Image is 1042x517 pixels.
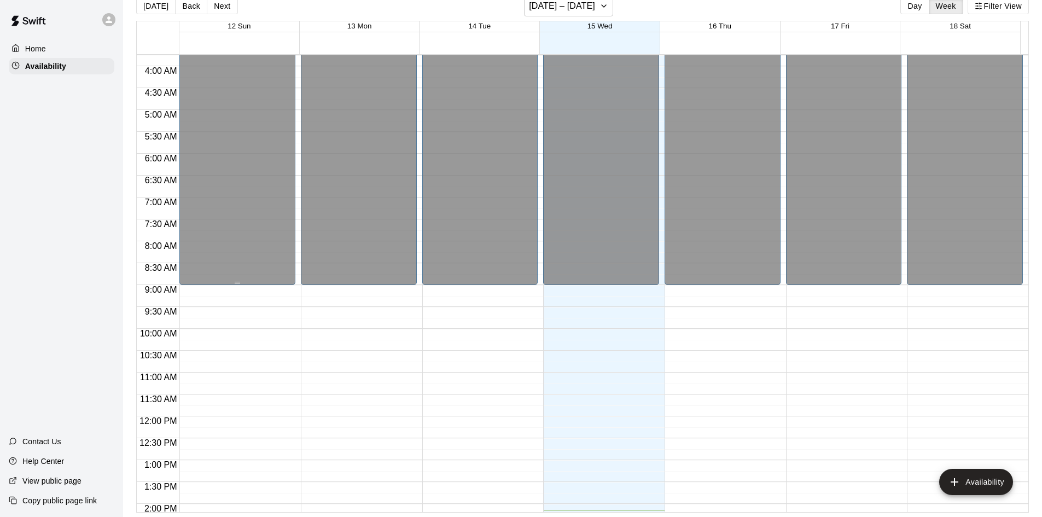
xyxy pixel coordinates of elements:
[9,40,114,57] a: Home
[22,436,61,447] p: Contact Us
[142,504,180,513] span: 2:00 PM
[142,66,180,75] span: 4:00 AM
[142,482,180,491] span: 1:30 PM
[137,351,180,360] span: 10:30 AM
[9,58,114,74] a: Availability
[142,460,180,469] span: 1:00 PM
[468,22,491,30] button: 14 Tue
[950,22,971,30] button: 18 Sat
[142,197,180,207] span: 7:00 AM
[142,88,180,97] span: 4:30 AM
[137,438,179,448] span: 12:30 PM
[137,373,180,382] span: 11:00 AM
[25,43,46,54] p: Home
[142,110,180,119] span: 5:00 AM
[142,263,180,272] span: 8:30 AM
[22,456,64,467] p: Help Center
[142,176,180,185] span: 6:30 AM
[831,22,849,30] button: 17 Fri
[137,394,180,404] span: 11:30 AM
[142,241,180,251] span: 8:00 AM
[22,475,82,486] p: View public page
[142,154,180,163] span: 6:00 AM
[939,469,1013,495] button: add
[22,495,97,506] p: Copy public page link
[25,61,66,72] p: Availability
[347,22,371,30] button: 13 Mon
[587,22,613,30] button: 15 Wed
[137,416,179,426] span: 12:00 PM
[142,285,180,294] span: 9:00 AM
[137,329,180,338] span: 10:00 AM
[709,22,731,30] button: 16 Thu
[142,307,180,316] span: 9:30 AM
[142,132,180,141] span: 5:30 AM
[228,22,251,30] button: 12 Sun
[142,219,180,229] span: 7:30 AM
